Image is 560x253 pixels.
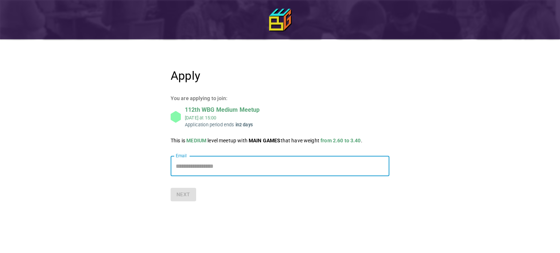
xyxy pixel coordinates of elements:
div: 15:00 [205,115,217,120]
div: at [185,114,260,121]
p: This is level meetup with that have weight . [171,137,389,144]
div: from 2.60 to 3.40 [320,138,361,143]
div: MEDIUM [186,138,206,143]
h6: You are applying to join: [171,95,268,103]
b: in 2 days [236,122,253,127]
div: [DATE] [185,115,198,120]
div: Application period ends [185,121,204,128]
img: icon64.png [269,9,291,31]
label: Email [176,153,187,159]
p: MAIN GAME S [249,138,281,143]
h4: Apply [171,68,389,83]
div: 112th WBG Medium Meetup [185,106,260,114]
